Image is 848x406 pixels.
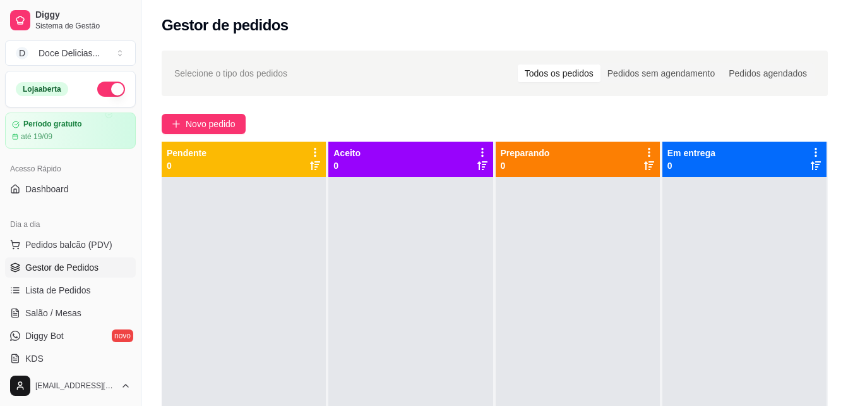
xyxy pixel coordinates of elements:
[600,65,722,82] div: Pedidos sem agendamento
[172,120,181,128] span: plus
[5,214,136,235] div: Dia a dia
[25,284,91,297] span: Lista de Pedidos
[25,307,81,319] span: Salão / Mesas
[5,159,136,179] div: Acesso Rápido
[167,159,206,172] p: 0
[174,66,287,80] span: Selecione o tipo dos pedidos
[162,114,246,134] button: Novo pedido
[5,348,136,369] a: KDS
[667,159,715,172] p: 0
[25,352,44,365] span: KDS
[16,82,68,96] div: Loja aberta
[501,159,550,172] p: 0
[97,82,125,97] button: Alterar Status
[25,261,99,274] span: Gestor de Pedidos
[5,257,136,278] a: Gestor de Pedidos
[21,132,52,142] article: até 19/09
[501,147,550,159] p: Preparando
[5,113,136,149] a: Período gratuitoaté 19/09
[35,381,116,391] span: [EMAIL_ADDRESS][DOMAIN_NAME]
[5,280,136,300] a: Lista de Pedidos
[23,120,82,129] article: Período gratuito
[186,117,236,131] span: Novo pedido
[5,40,136,66] button: Select a team
[5,326,136,346] a: Diggy Botnovo
[722,65,814,82] div: Pedidos agendados
[5,371,136,401] button: [EMAIL_ADDRESS][DOMAIN_NAME]
[5,179,136,199] a: Dashboard
[5,5,136,35] a: DiggySistema de Gestão
[35,21,131,31] span: Sistema de Gestão
[5,235,136,255] button: Pedidos balcão (PDV)
[25,238,112,251] span: Pedidos balcão (PDV)
[25,329,64,342] span: Diggy Bot
[5,303,136,323] a: Salão / Mesas
[167,147,206,159] p: Pendente
[667,147,715,159] p: Em entrega
[518,65,600,82] div: Todos os pedidos
[162,15,289,35] h2: Gestor de pedidos
[333,147,361,159] p: Aceito
[35,9,131,21] span: Diggy
[333,159,361,172] p: 0
[25,183,69,195] span: Dashboard
[16,47,28,59] span: D
[39,47,100,59] div: Doce Delicias ...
